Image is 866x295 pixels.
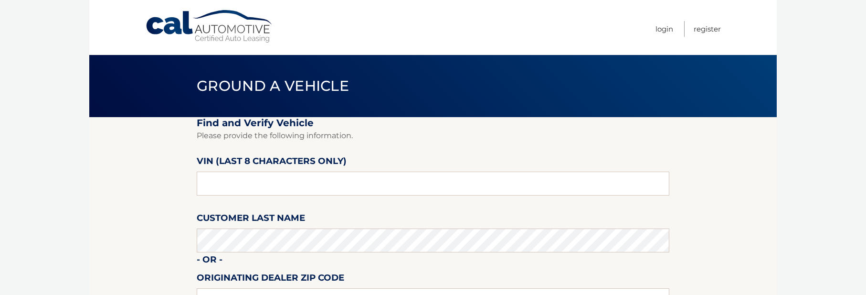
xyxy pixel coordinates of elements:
label: - or - [197,252,222,270]
span: Ground a Vehicle [197,77,349,95]
a: Cal Automotive [145,10,274,44]
p: Please provide the following information. [197,129,669,142]
a: Register [694,21,721,37]
label: Customer Last Name [197,211,305,229]
h2: Find and Verify Vehicle [197,117,669,129]
label: Originating Dealer Zip Code [197,271,344,288]
a: Login [655,21,673,37]
label: VIN (last 8 characters only) [197,154,347,172]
